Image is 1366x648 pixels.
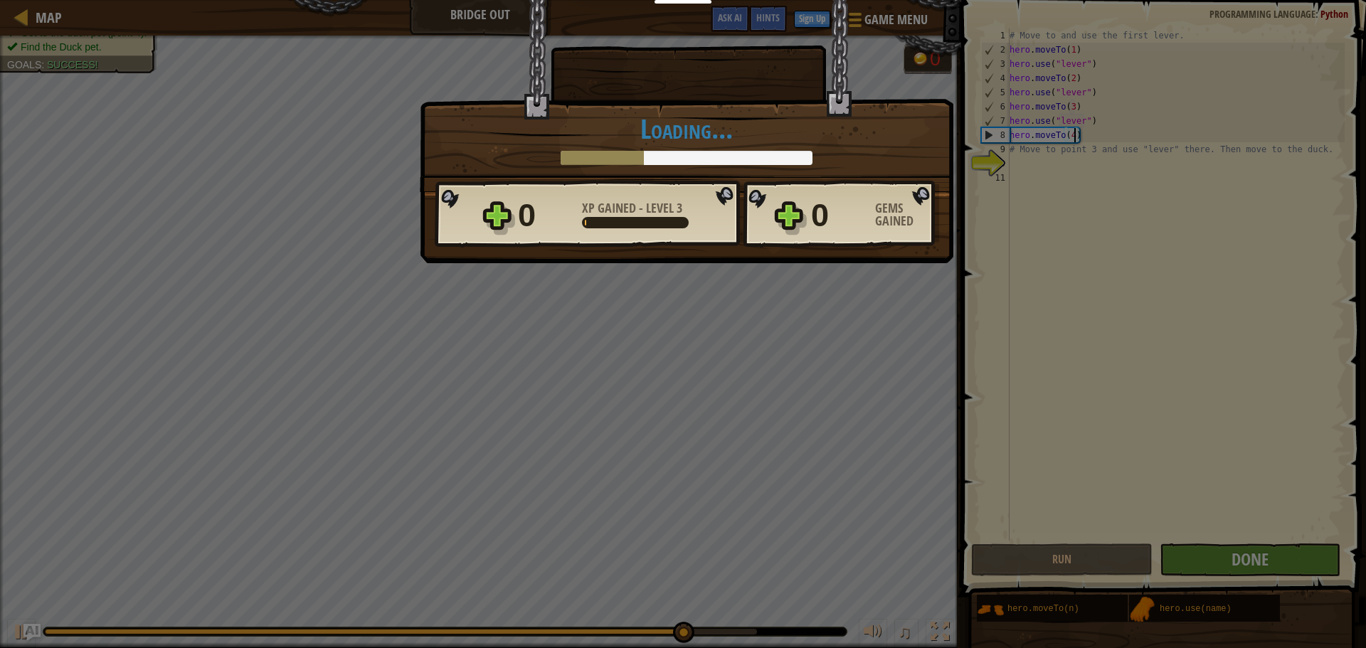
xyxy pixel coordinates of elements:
div: 0 [811,193,867,238]
h1: Loading... [435,114,938,144]
div: - [582,202,682,215]
span: 3 [677,199,682,217]
div: 0 [518,193,573,238]
div: Gems Gained [875,202,939,228]
span: XP Gained [582,199,639,217]
span: Level [643,199,677,217]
